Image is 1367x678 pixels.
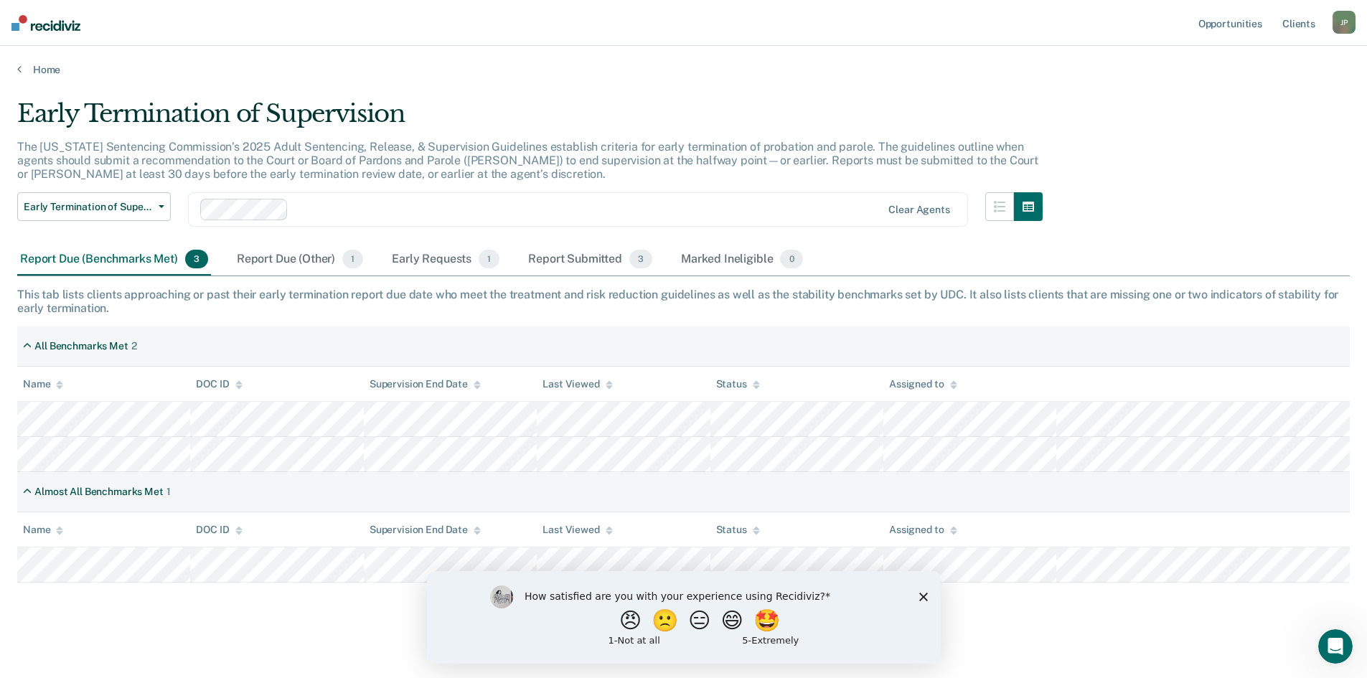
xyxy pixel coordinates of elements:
iframe: Intercom live chat [1318,629,1353,664]
div: Report Due (Benchmarks Met)3 [17,244,211,276]
div: Assigned to [889,524,957,536]
div: Name [23,378,63,390]
div: DOC ID [196,524,242,536]
div: Almost All Benchmarks Met1 [17,480,177,504]
div: Report Submitted3 [525,244,655,276]
span: 1 [342,250,363,268]
span: 1 [479,250,499,268]
div: Status [716,524,760,536]
a: Home [17,63,1350,76]
div: All Benchmarks Met [34,340,128,352]
div: Report Due (Other)1 [234,244,366,276]
div: J P [1333,11,1356,34]
div: Supervision End Date [370,524,481,536]
div: Almost All Benchmarks Met [34,486,164,498]
div: All Benchmarks Met2 [17,334,143,358]
div: Early Requests1 [389,244,502,276]
div: Marked Ineligible0 [678,244,806,276]
div: Early Termination of Supervision [17,99,1043,140]
div: Last Viewed [542,524,612,536]
div: Supervision End Date [370,378,481,390]
button: JP [1333,11,1356,34]
button: Early Termination of Supervision [17,192,171,221]
span: Early Termination of Supervision [24,201,153,213]
span: 3 [629,250,652,268]
div: This tab lists clients approaching or past their early termination report due date who meet the t... [17,288,1350,315]
iframe: Survey by Kim from Recidiviz [427,571,941,664]
div: DOC ID [196,378,242,390]
div: Clear agents [888,204,949,216]
span: 3 [185,250,208,268]
div: 2 [131,340,137,352]
span: 0 [780,250,802,268]
div: Name [23,524,63,536]
div: Status [716,378,760,390]
img: Recidiviz [11,15,80,31]
div: 1 [166,486,171,498]
div: Last Viewed [542,378,612,390]
p: The [US_STATE] Sentencing Commission’s 2025 Adult Sentencing, Release, & Supervision Guidelines e... [17,140,1038,181]
div: Assigned to [889,378,957,390]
